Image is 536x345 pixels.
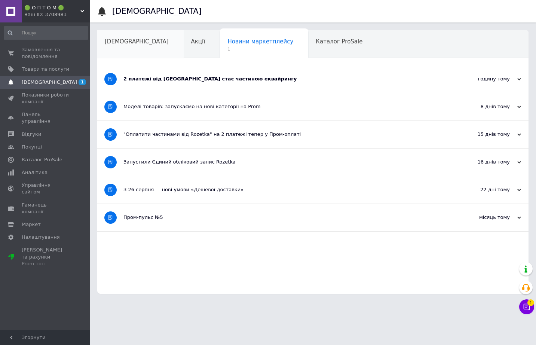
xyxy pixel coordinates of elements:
[24,4,80,11] span: 🟢 О П Т О М 🟢
[123,76,446,82] div: 2 платежі від [GEOGRAPHIC_DATA] стає частиною еквайрингу
[22,182,69,195] span: Управління сайтом
[527,299,534,306] span: 1
[316,38,362,45] span: Каталог ProSale
[22,156,62,163] span: Каталог ProSale
[227,46,293,52] span: 1
[123,214,446,221] div: Пром-пульс №5
[22,247,69,267] span: [PERSON_NAME] та рахунки
[22,260,69,267] div: Prom топ
[446,159,521,165] div: 16 днів тому
[22,221,41,228] span: Маркет
[24,11,90,18] div: Ваш ID: 3708983
[446,103,521,110] div: 8 днів тому
[22,111,69,125] span: Панель управління
[123,131,446,138] div: "Оплатити частинами від Rozetka" на 2 платежі тепер у Пром-оплаті
[22,144,42,150] span: Покупці
[446,76,521,82] div: годину тому
[22,202,69,215] span: Гаманець компанії
[22,131,41,138] span: Відгуки
[123,103,446,110] div: Моделі товарів: запускаємо на нові категорії на Prom
[22,79,77,86] span: [DEMOGRAPHIC_DATA]
[22,234,60,241] span: Налаштування
[4,26,88,40] input: Пошук
[123,186,446,193] div: З 26 серпня — нові умови «Дешевої доставки»
[227,38,293,45] span: Новини маркетплейсу
[22,46,69,60] span: Замовлення та повідомлення
[22,66,69,73] span: Товари та послуги
[105,38,169,45] span: [DEMOGRAPHIC_DATA]
[79,79,86,85] span: 1
[446,214,521,221] div: місяць тому
[112,7,202,16] h1: [DEMOGRAPHIC_DATA]
[22,169,48,176] span: Аналітика
[123,159,446,165] div: Запустили Єдиний обліковий запис Rozetka
[446,131,521,138] div: 15 днів тому
[446,186,521,193] div: 22 дні тому
[519,299,534,314] button: Чат з покупцем1
[22,92,69,105] span: Показники роботи компанії
[191,38,205,45] span: Акції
